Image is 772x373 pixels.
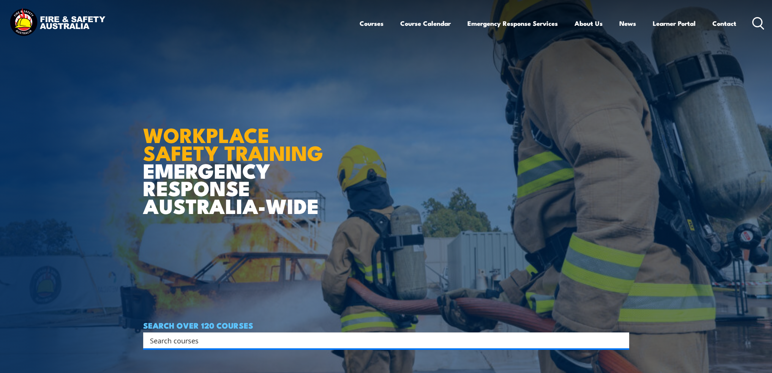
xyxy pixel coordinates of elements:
[143,321,629,329] h4: SEARCH OVER 120 COURSES
[152,335,614,346] form: Search form
[143,107,329,214] h1: EMERGENCY RESPONSE AUSTRALIA-WIDE
[143,118,323,168] strong: WORKPLACE SAFETY TRAINING
[467,13,558,33] a: Emergency Response Services
[619,13,636,33] a: News
[616,335,627,346] button: Search magnifier button
[653,13,696,33] a: Learner Portal
[360,13,384,33] a: Courses
[400,13,451,33] a: Course Calendar
[575,13,603,33] a: About Us
[712,13,736,33] a: Contact
[150,335,613,346] input: Search input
